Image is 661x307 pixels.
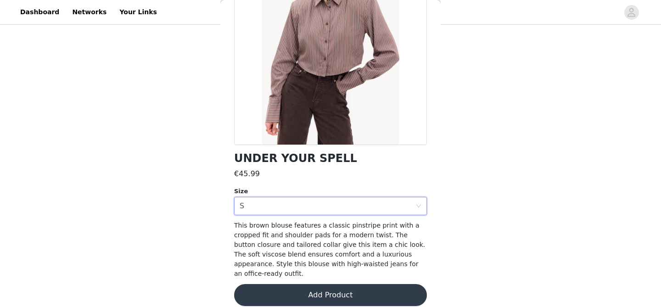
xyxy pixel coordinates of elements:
[627,5,636,20] div: avatar
[234,222,425,277] span: This brown blouse features a classic pinstripe print with a cropped fit and shoulder pads for a m...
[67,2,112,22] a: Networks
[240,197,244,215] div: S
[234,187,427,196] div: Size
[114,2,162,22] a: Your Links
[234,284,427,306] button: Add Product
[234,152,357,165] h1: UNDER YOUR SPELL
[15,2,65,22] a: Dashboard
[234,168,260,179] h3: €45.99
